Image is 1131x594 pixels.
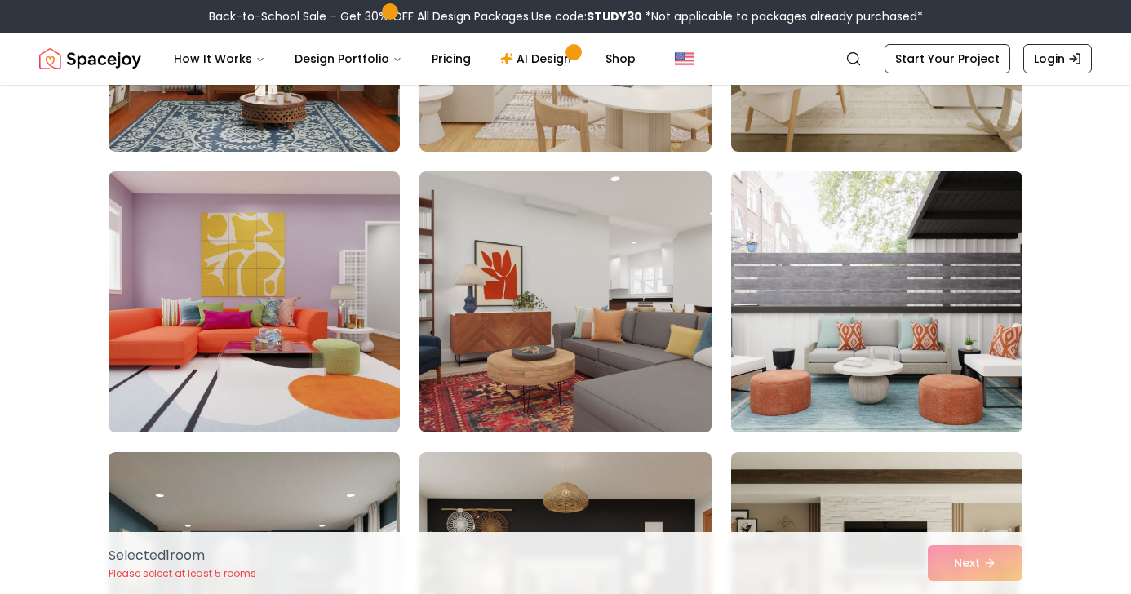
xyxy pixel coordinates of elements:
button: How It Works [161,42,278,75]
a: Login [1023,44,1092,73]
nav: Main [161,42,649,75]
b: STUDY30 [587,8,642,24]
nav: Global [39,33,1092,85]
a: Pricing [419,42,484,75]
img: Spacejoy Logo [39,42,141,75]
p: Selected 1 room [109,546,256,565]
img: Room room-29 [412,165,718,439]
img: Room room-30 [731,171,1022,432]
img: United States [675,49,694,69]
span: *Not applicable to packages already purchased* [642,8,923,24]
a: AI Design [487,42,589,75]
p: Please select at least 5 rooms [109,567,256,580]
div: Back-to-School Sale – Get 30% OFF All Design Packages. [209,8,923,24]
img: Room room-28 [109,171,400,432]
a: Start Your Project [885,44,1010,73]
a: Shop [592,42,649,75]
a: Spacejoy [39,42,141,75]
button: Design Portfolio [282,42,415,75]
span: Use code: [531,8,642,24]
